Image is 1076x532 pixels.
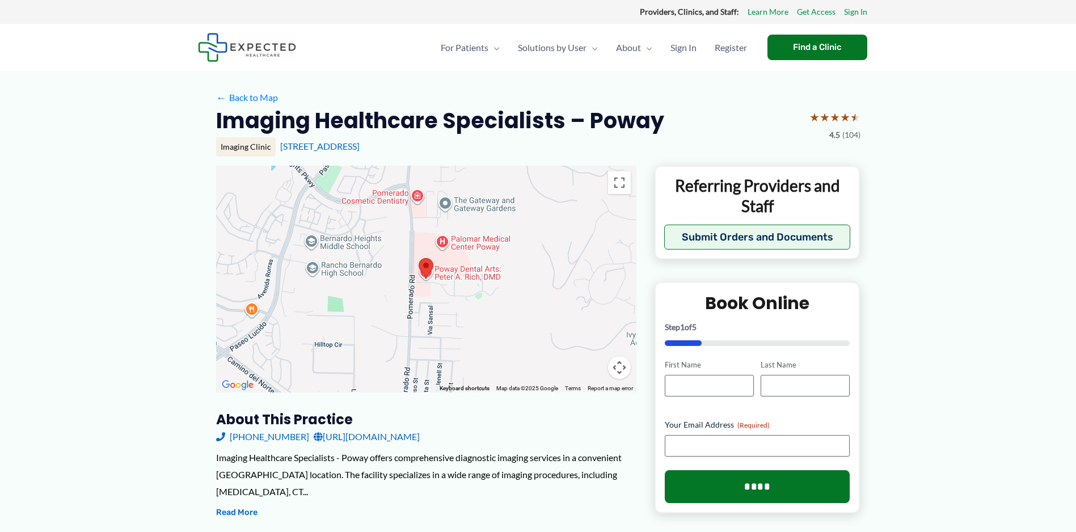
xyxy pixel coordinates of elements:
span: ★ [809,107,820,128]
span: Menu Toggle [586,28,598,67]
a: [PHONE_NUMBER] [216,428,309,445]
p: Referring Providers and Staff [664,175,851,217]
span: ★ [820,107,830,128]
button: Read More [216,506,258,520]
span: ★ [840,107,850,128]
a: For PatientsMenu Toggle [432,28,509,67]
a: Open this area in Google Maps (opens a new window) [219,378,256,392]
p: Step of [665,323,850,331]
button: Keyboard shortcuts [440,385,490,392]
a: Sign In [844,5,867,19]
a: Learn More [748,5,788,19]
span: For Patients [441,28,488,67]
img: Google [219,378,256,392]
a: Get Access [797,5,836,19]
a: [STREET_ADDRESS] [280,141,360,151]
a: Sign In [661,28,706,67]
div: Imaging Healthcare Specialists - Poway offers comprehensive diagnostic imaging services in a conv... [216,449,636,500]
button: Map camera controls [608,356,631,379]
span: Solutions by User [518,28,586,67]
button: Toggle fullscreen view [608,171,631,194]
a: Register [706,28,756,67]
span: 5 [692,322,697,332]
label: First Name [665,360,754,370]
a: Find a Clinic [767,35,867,60]
img: Expected Healthcare Logo - side, dark font, small [198,33,296,62]
label: Last Name [761,360,850,370]
a: [URL][DOMAIN_NAME] [314,428,420,445]
span: About [616,28,641,67]
span: Map data ©2025 Google [496,385,558,391]
span: Register [715,28,747,67]
a: ←Back to Map [216,89,278,106]
strong: Providers, Clinics, and Staff: [640,7,739,16]
span: (Required) [737,421,770,429]
button: Submit Orders and Documents [664,225,851,250]
h2: Imaging Healthcare Specialists – Poway [216,107,664,134]
a: Report a map error [588,385,633,391]
span: ★ [830,107,840,128]
span: Sign In [670,28,697,67]
label: Your Email Address [665,419,850,430]
a: AboutMenu Toggle [607,28,661,67]
h2: Book Online [665,292,850,314]
a: Solutions by UserMenu Toggle [509,28,607,67]
div: Imaging Clinic [216,137,276,157]
a: Terms (opens in new tab) [565,385,581,391]
span: 1 [680,322,685,332]
span: Menu Toggle [488,28,500,67]
span: (104) [842,128,860,142]
nav: Primary Site Navigation [432,28,756,67]
span: ★ [850,107,860,128]
span: Menu Toggle [641,28,652,67]
span: 4.5 [829,128,840,142]
h3: About this practice [216,411,636,428]
span: ← [216,92,227,103]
